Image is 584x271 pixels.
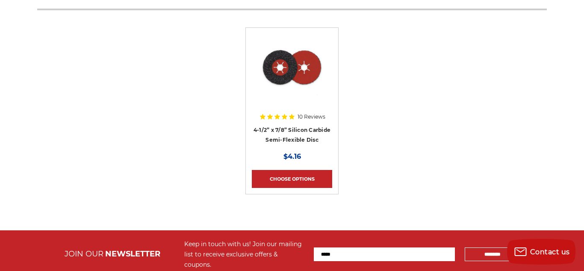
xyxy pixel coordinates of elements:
a: 4-1/2” x 7/8” Silicon Carbide Semi-Flexible Disc [254,127,330,143]
span: $4.16 [283,152,301,161]
img: 4.5" x 7/8" Silicon Carbide Semi Flex Disc [258,34,326,102]
a: Choose Options [252,170,332,188]
span: 10 Reviews [298,114,325,119]
span: JOIN OUR [65,249,103,259]
div: Keep in touch with us! Join our mailing list to receive exclusive offers & coupons. [184,239,305,270]
button: Contact us [507,239,575,265]
span: NEWSLETTER [105,249,160,259]
span: Contact us [530,248,570,256]
a: 4.5" x 7/8" Silicon Carbide Semi Flex Disc [252,34,332,114]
